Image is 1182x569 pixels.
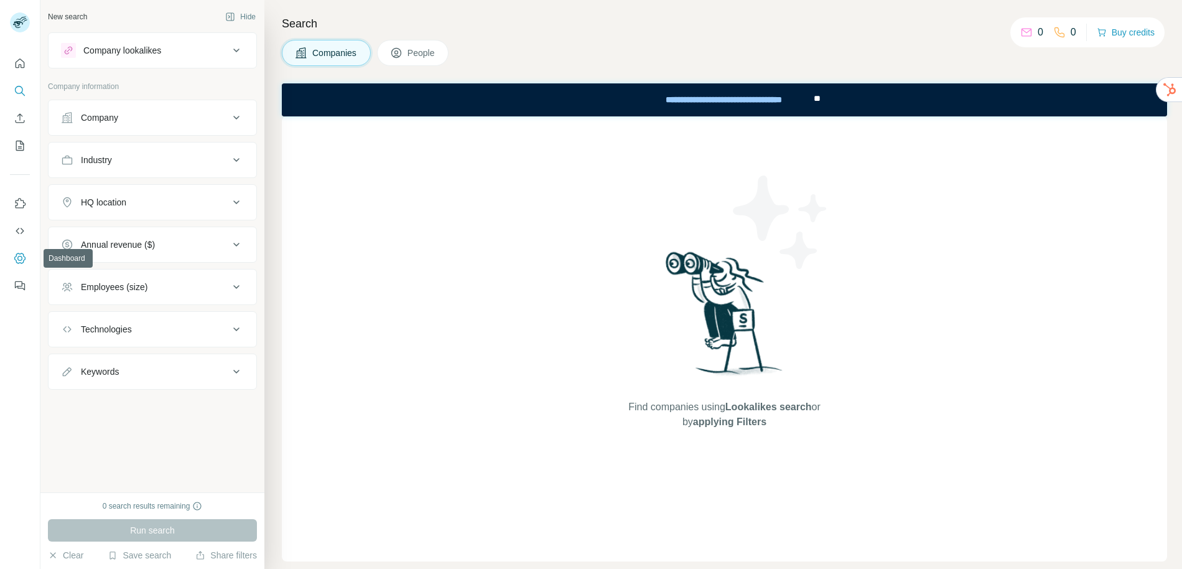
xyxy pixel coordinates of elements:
div: New search [48,11,87,22]
img: Surfe Illustration - Stars [725,166,837,278]
span: Companies [312,47,358,59]
button: Dashboard [10,247,30,270]
iframe: Banner [282,83,1167,116]
p: 0 [1038,25,1043,40]
button: Technologies [49,314,256,344]
div: HQ location [81,196,126,209]
button: Use Surfe on LinkedIn [10,192,30,215]
button: Enrich CSV [10,107,30,129]
div: Company lookalikes [83,44,161,57]
button: Hide [216,7,264,26]
button: Share filters [195,549,257,562]
button: Search [10,80,30,102]
div: Keywords [81,365,119,378]
button: Company [49,103,256,133]
p: Company information [48,81,257,92]
span: Find companies using or by [625,400,824,430]
button: My lists [10,134,30,157]
span: People [407,47,436,59]
img: Surfe Illustration - Woman searching with binoculars [660,248,789,387]
button: Clear [48,549,83,562]
button: Use Surfe API [10,220,30,242]
div: Annual revenue ($) [81,238,155,251]
button: Keywords [49,357,256,387]
span: applying Filters [693,416,766,427]
button: Buy credits [1097,24,1155,41]
button: Quick start [10,52,30,75]
button: Industry [49,145,256,175]
button: Save search [108,549,171,562]
button: Company lookalikes [49,35,256,65]
h4: Search [282,15,1167,32]
button: HQ location [49,187,256,217]
div: Technologies [81,323,132,336]
div: Industry [81,154,112,166]
button: Employees (size) [49,272,256,302]
div: Employees (size) [81,281,147,293]
button: Annual revenue ($) [49,230,256,260]
span: Lookalikes search [725,402,812,412]
div: 0 search results remaining [103,501,203,512]
button: Feedback [10,275,30,297]
div: Company [81,111,118,124]
p: 0 [1071,25,1076,40]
